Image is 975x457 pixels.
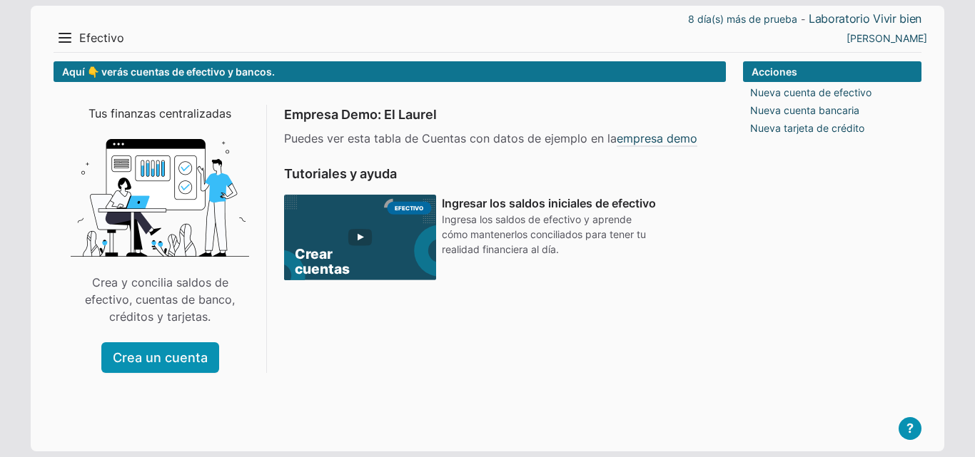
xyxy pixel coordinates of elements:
[54,61,726,82] div: Aquí 👇 verás cuentas de efectivo y bancos.
[54,26,76,49] button: Menu
[750,103,859,118] a: Nueva cuenta bancaria
[688,11,797,26] a: 8 día(s) más de prueba
[71,274,249,325] p: Crea y concilia saldos de efectivo, cuentas de banco, créditos y tarjetas.
[295,261,350,278] text: cuentas
[750,85,872,100] a: Nueva cuenta de efectivo
[295,245,333,262] text: Crear
[847,31,927,46] a: Omar Valdiva
[395,205,423,212] text: EFECTIVO
[801,15,805,24] span: -
[899,417,921,440] button: ?
[809,11,921,26] a: Laboratorio Vivir bien
[284,105,709,124] h2: Empresa Demo: El Laurel
[284,130,709,147] p: Puedes ver esta tabla de Cuentas con datos de ejemplo en la
[101,342,219,373] a: Crea un cuenta
[89,105,231,122] h2: Tus finanzas centralizadas
[442,195,709,212] h2: Ingresar los saldos iniciales de efectivo
[617,130,697,147] a: empresa demo
[284,164,709,183] h2: Tutoriales y ayuda
[79,31,124,46] span: Efectivo
[743,61,921,82] div: Acciones
[442,212,656,280] p: Ingresa los saldos de efectivo y aprende cómo mantenerlos conciliados para tener tu realidad fina...
[750,120,864,135] a: Nueva tarjeta de crédito
[71,139,249,257] img: blank-state.0b8642bb.png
